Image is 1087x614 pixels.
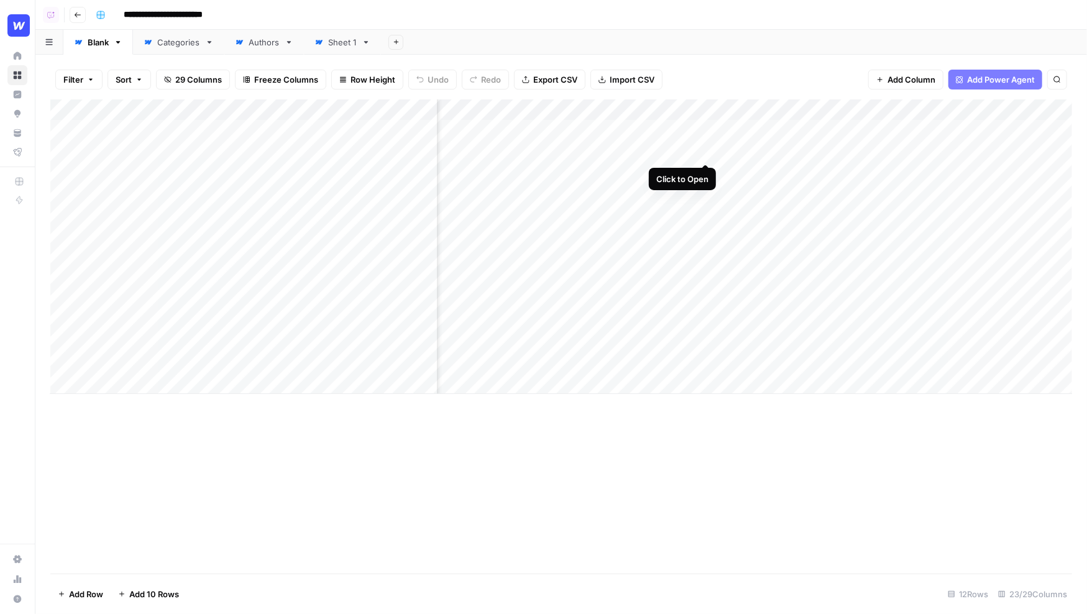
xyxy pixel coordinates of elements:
[254,73,318,86] span: Freeze Columns
[7,65,27,85] a: Browse
[948,70,1042,89] button: Add Power Agent
[116,73,132,86] span: Sort
[967,73,1035,86] span: Add Power Agent
[156,70,230,89] button: 29 Columns
[69,588,103,600] span: Add Row
[7,569,27,589] a: Usage
[88,36,109,48] div: Blank
[111,584,186,604] button: Add 10 Rows
[7,14,30,37] img: Webflow Logo
[235,70,326,89] button: Freeze Columns
[462,70,509,89] button: Redo
[108,70,151,89] button: Sort
[7,46,27,66] a: Home
[157,36,200,48] div: Categories
[331,70,403,89] button: Row Height
[943,584,993,604] div: 12 Rows
[328,36,357,48] div: Sheet 1
[7,104,27,124] a: Opportunities
[129,588,179,600] span: Add 10 Rows
[175,73,222,86] span: 29 Columns
[533,73,577,86] span: Export CSV
[428,73,449,86] span: Undo
[63,73,83,86] span: Filter
[656,173,709,185] div: Click to Open
[63,30,133,55] a: Blank
[514,70,585,89] button: Export CSV
[7,549,27,569] a: Settings
[55,70,103,89] button: Filter
[590,70,663,89] button: Import CSV
[133,30,224,55] a: Categories
[887,73,935,86] span: Add Column
[993,584,1072,604] div: 23/29 Columns
[249,36,280,48] div: Authors
[7,142,27,162] a: Flightpath
[7,10,27,41] button: Workspace: Webflow
[481,73,501,86] span: Redo
[7,589,27,609] button: Help + Support
[7,85,27,104] a: Insights
[610,73,654,86] span: Import CSV
[351,73,395,86] span: Row Height
[408,70,457,89] button: Undo
[7,123,27,143] a: Your Data
[50,584,111,604] button: Add Row
[304,30,381,55] a: Sheet 1
[224,30,304,55] a: Authors
[868,70,943,89] button: Add Column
